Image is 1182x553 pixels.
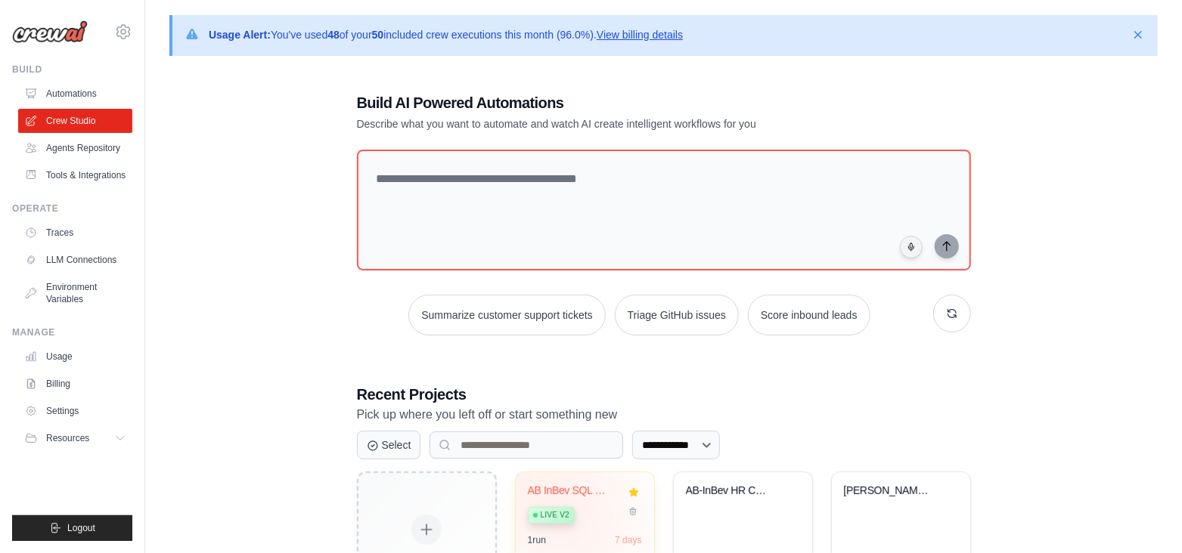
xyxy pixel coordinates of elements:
button: Triage GitHub issues [615,295,739,335]
button: Remove from favorites [625,484,642,501]
a: Automations [18,82,132,106]
div: 7 days [615,534,641,546]
h3: Recent Projects [357,384,971,405]
strong: 50 [372,29,384,41]
span: Logout [67,522,95,534]
button: Click to speak your automation idea [900,236,923,258]
button: Summarize customer support tickets [408,295,605,335]
strong: 48 [327,29,340,41]
button: Get new suggestions [933,295,971,332]
div: Asimov LLM Chat Completion [844,484,935,498]
button: Delete project [625,504,642,519]
div: AB-InBev HR Column Selection Assistant [686,484,777,498]
strong: Usage Alert: [209,29,271,41]
div: 1 run [528,534,547,546]
p: Pick up where you left off or start something new [357,405,971,425]
a: View billing details [597,29,683,41]
span: Live v2 [541,509,569,521]
a: Settings [18,399,132,423]
a: Crew Studio [18,109,132,133]
button: Select [357,431,421,459]
a: Usage [18,344,132,369]
a: Traces [18,221,132,245]
span: Resources [46,432,89,444]
h1: Build AI Powered Automations [357,92,865,113]
div: Manage [12,326,132,338]
button: Score inbound leads [748,295,870,335]
a: LLM Connections [18,248,132,272]
div: Build [12,63,132,76]
p: Describe what you want to automate and watch AI create intelligent workflows for you [357,116,865,131]
div: AB InBev SQL Query Pipeline [528,484,619,498]
img: Logo [12,20,88,43]
a: Billing [18,372,132,396]
a: Tools & Integrations [18,163,132,187]
a: Environment Variables [18,275,132,311]
button: Resources [18,426,132,450]
button: Logout [12,515,132,541]
a: Agents Repository [18,136,132,160]
div: Operate [12,202,132,215]
p: You've used of your included crew executions this month (96.0%). [209,27,683,42]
